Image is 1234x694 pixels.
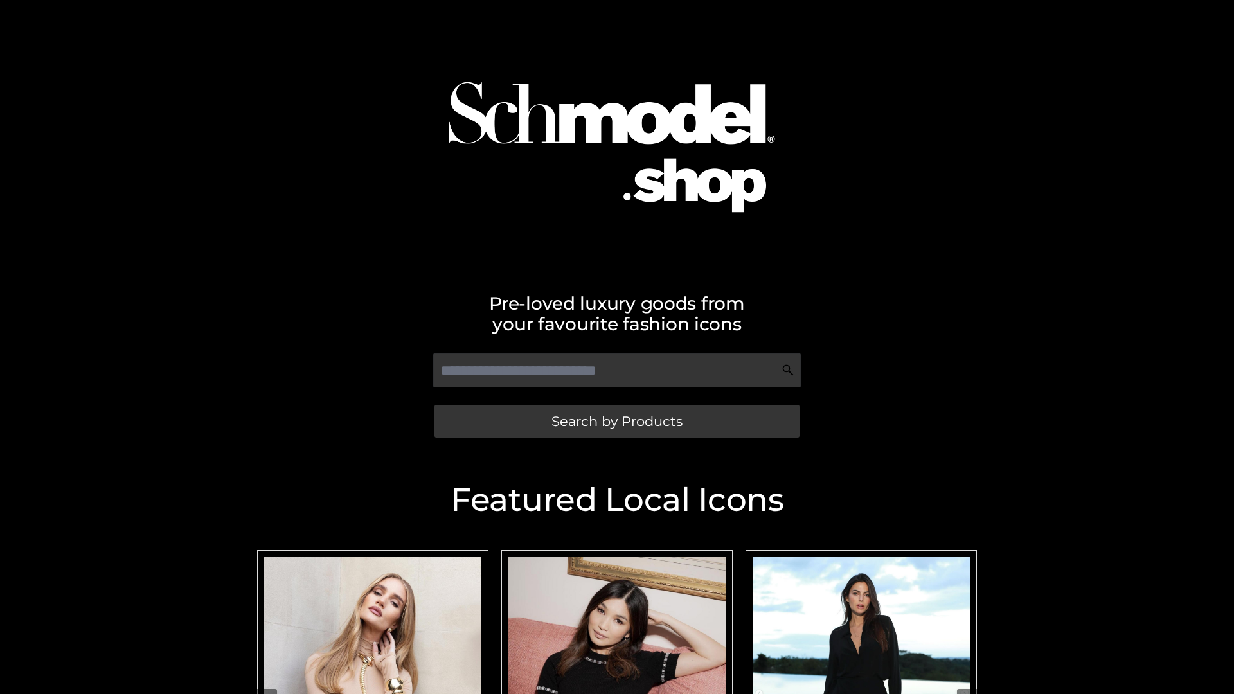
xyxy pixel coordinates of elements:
img: Search Icon [782,364,794,377]
h2: Pre-loved luxury goods from your favourite fashion icons [251,293,983,334]
h2: Featured Local Icons​ [251,484,983,516]
span: Search by Products [551,414,683,428]
a: Search by Products [434,405,800,438]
